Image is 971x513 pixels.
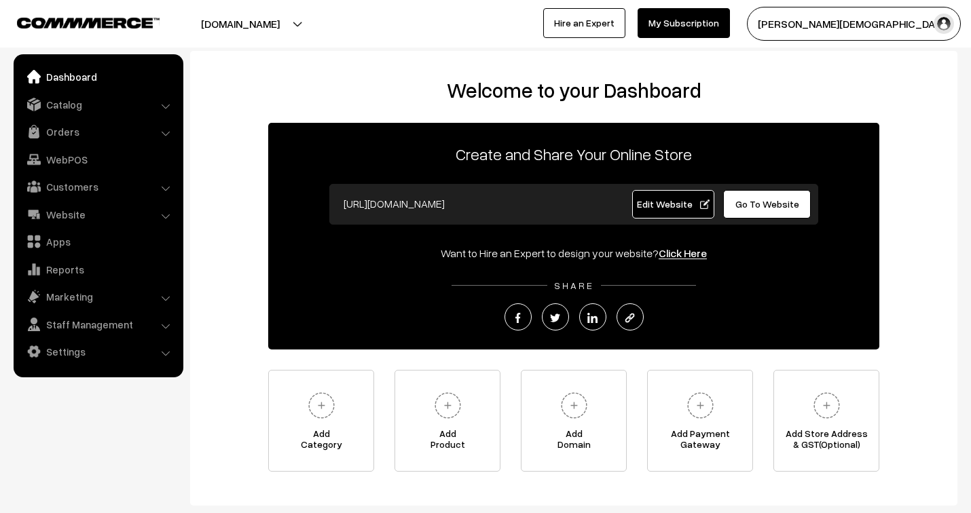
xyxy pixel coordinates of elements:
a: Reports [17,257,179,282]
span: Add Product [395,428,500,455]
span: Add Payment Gateway [648,428,752,455]
a: Edit Website [632,190,715,218]
img: COMMMERCE [17,18,160,28]
a: COMMMERCE [17,14,136,30]
a: Catalog [17,92,179,117]
a: My Subscription [638,8,730,38]
a: AddCategory [268,370,374,472]
button: [PERSON_NAME][DEMOGRAPHIC_DATA] [747,7,961,41]
a: AddDomain [521,370,627,472]
img: user [934,14,954,34]
p: Create and Share Your Online Store [268,142,879,166]
a: Marketing [17,284,179,309]
img: plus.svg [429,387,466,424]
span: SHARE [547,280,601,291]
img: plus.svg [303,387,340,424]
span: Go To Website [735,198,799,210]
a: Apps [17,229,179,254]
a: WebPOS [17,147,179,172]
span: Edit Website [637,198,710,210]
img: plus.svg [555,387,593,424]
a: Click Here [659,246,707,260]
a: Orders [17,119,179,144]
button: [DOMAIN_NAME] [153,7,327,41]
a: Add PaymentGateway [647,370,753,472]
a: Go To Website [723,190,811,218]
span: Add Store Address & GST(Optional) [774,428,879,455]
img: plus.svg [682,387,719,424]
span: Add Category [269,428,373,455]
a: Dashboard [17,64,179,89]
span: Add Domain [521,428,626,455]
a: AddProduct [395,370,500,472]
a: Hire an Expert [543,8,625,38]
a: Staff Management [17,312,179,337]
a: Customers [17,174,179,199]
a: Settings [17,339,179,364]
a: Add Store Address& GST(Optional) [773,370,879,472]
h2: Welcome to your Dashboard [204,78,944,102]
a: Website [17,202,179,227]
div: Want to Hire an Expert to design your website? [268,245,879,261]
img: plus.svg [808,387,845,424]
